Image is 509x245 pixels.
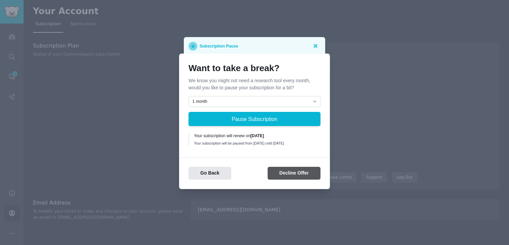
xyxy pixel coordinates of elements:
button: Go Back [189,167,231,180]
button: Pause Subscription [189,112,320,126]
div: Your subscription will renew on [194,133,316,139]
button: Decline Offer [268,167,320,180]
p: Subscription Pause [200,42,238,51]
p: We know you might not need a research tool every month, would you like to pause your subscription... [189,77,320,91]
div: Your subscription will be paused from [DATE] until [DATE] [194,141,316,146]
b: [DATE] [250,133,264,138]
h1: Want to take a break? [189,63,320,74]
